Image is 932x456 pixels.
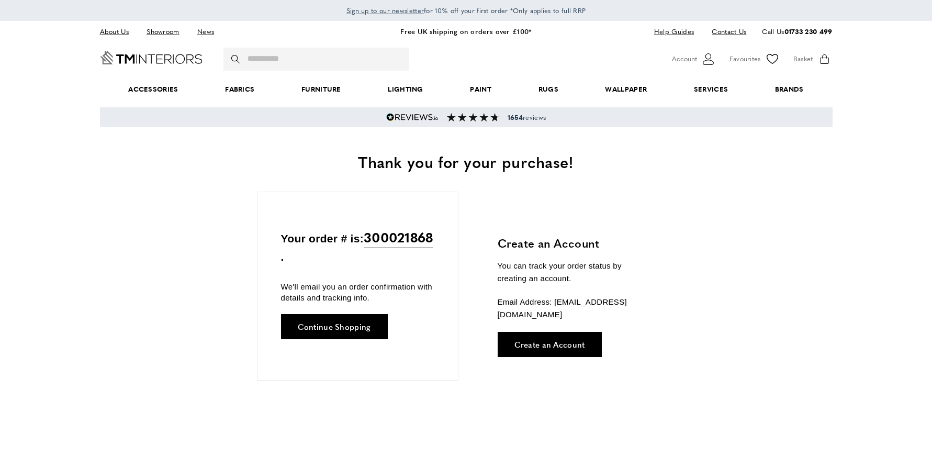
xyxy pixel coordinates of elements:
[447,113,499,121] img: Reviews section
[278,73,364,105] a: Furniture
[364,227,433,248] span: 300021868
[400,26,531,36] a: Free UK shipping on orders over £100*
[672,51,716,67] button: Customer Account
[105,73,201,105] span: Accessories
[498,296,652,321] p: Email Address: [EMAIL_ADDRESS][DOMAIN_NAME]
[298,322,371,330] span: Continue Shopping
[358,150,574,173] span: Thank you for your purchase!
[386,113,439,121] img: Reviews.io 5 stars
[704,25,746,39] a: Contact Us
[281,281,434,303] p: We'll email you an order confirmation with details and tracking info.
[514,340,585,348] span: Create an Account
[100,51,203,64] a: Go to Home page
[762,26,832,37] p: Call Us
[498,235,652,251] h3: Create an Account
[189,25,222,39] a: News
[508,113,546,121] span: reviews
[447,73,515,105] a: Paint
[508,113,523,122] strong: 1654
[365,73,447,105] a: Lighting
[670,73,751,105] a: Services
[281,314,388,339] a: Continue Shopping
[346,5,424,16] a: Sign up to our newsletter
[281,227,434,266] p: Your order # is: .
[729,51,780,67] a: Favourites
[346,6,424,15] span: Sign up to our newsletter
[201,73,278,105] a: Fabrics
[346,6,586,15] span: for 10% off your first order *Only applies to full RRP
[582,73,670,105] a: Wallpaper
[498,332,602,357] a: Create an Account
[515,73,582,105] a: Rugs
[729,53,761,64] span: Favourites
[498,260,652,285] p: You can track your order status by creating an account.
[231,48,242,71] button: Search
[784,26,833,36] a: 01733 230 499
[100,25,137,39] a: About Us
[139,25,187,39] a: Showroom
[646,25,702,39] a: Help Guides
[751,73,827,105] a: Brands
[672,53,697,64] span: Account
